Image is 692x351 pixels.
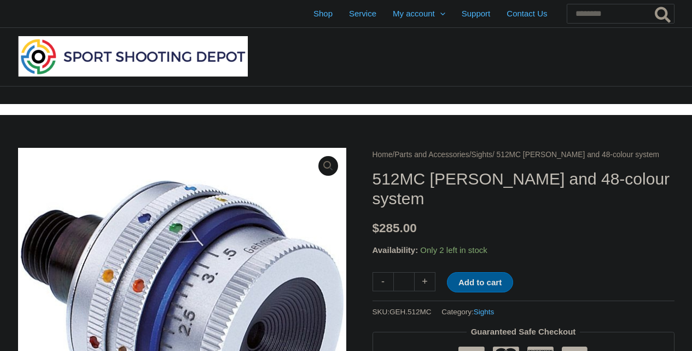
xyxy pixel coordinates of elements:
h1: 512MC [PERSON_NAME] and 48-colour system [373,169,674,209]
a: View full-screen image gallery [318,156,338,176]
a: Sights [472,151,492,159]
a: Sights [474,308,495,316]
a: Home [373,151,393,159]
input: Product quantity [393,272,415,291]
nav: Breadcrumb [373,148,674,162]
span: Availability: [373,245,418,255]
a: + [415,272,435,291]
button: Add to cart [447,272,513,292]
span: SKU: [373,305,432,319]
a: - [373,272,393,291]
a: Parts and Accessories [394,151,469,159]
button: Search [653,4,674,23]
span: Category: [441,305,494,319]
bdi: 285.00 [373,221,417,235]
span: Only 2 left in stock [420,245,487,255]
span: GEH.512MC [389,308,432,316]
img: Sport Shooting Depot [18,36,248,77]
span: $ [373,221,380,235]
legend: Guaranteed Safe Checkout [467,324,580,340]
